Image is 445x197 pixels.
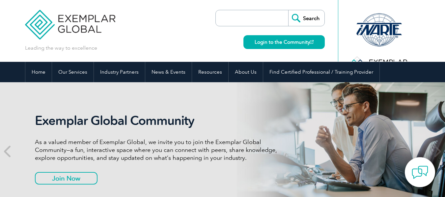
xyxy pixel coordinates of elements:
img: open_square.png [310,40,314,44]
a: Find Certified Professional / Training Provider [263,62,379,82]
a: About Us [229,62,263,82]
a: Industry Partners [94,62,145,82]
a: Resources [192,62,228,82]
a: News & Events [145,62,192,82]
p: As a valued member of Exemplar Global, we invite you to join the Exemplar Global Community—a fun,... [35,138,282,162]
a: Login to the Community [243,35,325,49]
a: Home [25,62,52,82]
input: Search [288,10,324,26]
h2: Exemplar Global Community [35,113,282,128]
a: Join Now [35,172,97,185]
a: Our Services [52,62,94,82]
p: Leading the way to excellence [25,44,97,52]
img: contact-chat.png [412,164,428,181]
